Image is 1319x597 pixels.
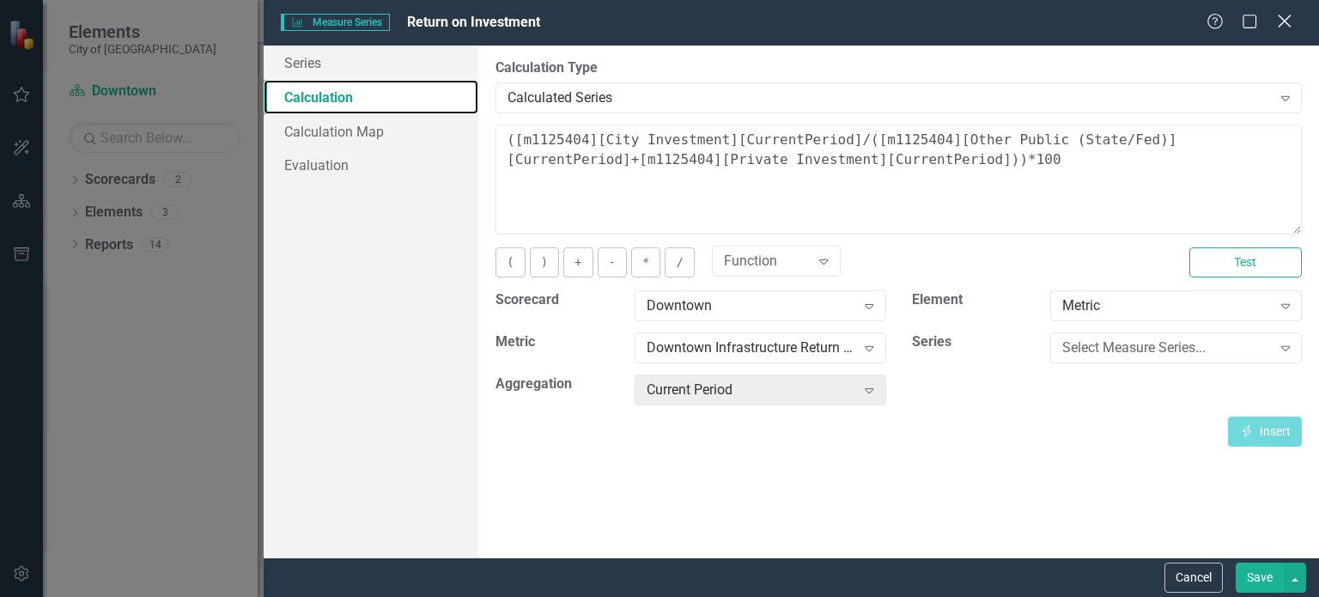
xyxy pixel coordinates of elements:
[724,252,811,271] div: Function
[281,14,389,31] span: Measure Series
[495,58,1302,78] label: Calculation Type
[1062,338,1271,358] div: Select Measure Series...
[1062,296,1271,316] div: Metric
[1189,247,1302,277] button: Test
[647,296,855,316] div: Downtown
[1164,563,1223,593] button: Cancel
[495,247,525,277] button: (
[495,125,1302,235] textarea: ([m1125404][City Investment][CurrentPeriod]/([m1125404][Other Public (State/Fed)][CurrentPeriod]+...
[495,290,621,310] label: Scorecard
[264,80,478,114] a: Calculation
[1228,417,1302,447] button: Insert
[495,332,621,352] label: Metric
[647,381,855,400] div: Current Period
[1236,563,1284,593] button: Save
[598,247,627,277] button: -
[647,338,855,358] div: Downtown Infrastructure Return on Investment
[912,332,1037,352] label: Series
[530,247,559,277] button: )
[407,14,540,30] span: Return on Investment
[665,247,694,277] button: /
[563,247,593,277] button: +
[508,88,1271,107] div: Calculated Series
[495,375,621,394] label: Aggregation
[264,114,478,149] a: Calculation Map
[912,290,1037,310] label: Element
[264,148,478,182] a: Evaluation
[264,46,478,80] a: Series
